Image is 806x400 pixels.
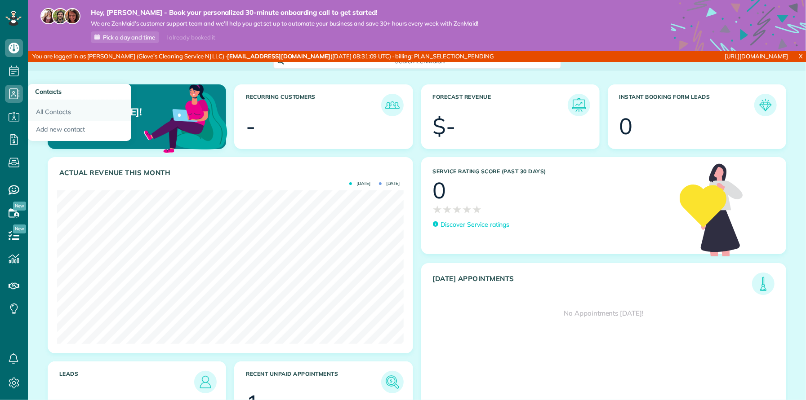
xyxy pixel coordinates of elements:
div: You are logged in as [PERSON_NAME] (Glove’s Cleaning Service NJ LLC) · ([DATE] 08:31:09 UTC) · bi... [28,51,536,62]
h3: Actual Revenue this month [59,169,404,177]
div: 0 [433,179,446,202]
a: Pick a day and time [91,31,159,43]
span: ★ [472,202,482,217]
span: [DATE] [379,181,400,186]
h3: Forecast Revenue [433,94,568,116]
img: icon_forecast_revenue-8c13a41c7ed35a8dcfafea3cbb826a0462acb37728057bba2d056411b612bbbe.png [570,96,588,114]
a: X [795,51,806,62]
a: Add new contact [28,121,131,141]
a: [URL][DOMAIN_NAME] [725,53,788,60]
img: icon_unpaid_appointments-47b8ce3997adf2238b356f14209ab4cced10bd1f174958f3ca8f1d0dd7fffeee.png [383,373,401,391]
span: New [13,202,26,211]
span: ★ [442,202,452,217]
strong: Hey, [PERSON_NAME] - Book your personalized 30-minute onboarding call to get started! [91,8,479,17]
h3: Recurring Customers [246,94,381,116]
div: No Appointments [DATE]! [422,295,786,332]
span: We are ZenMaid’s customer support team and we’ll help you get set up to automate your business an... [91,20,479,27]
div: - [246,115,255,137]
h3: Instant Booking Form Leads [619,94,754,116]
div: $- [433,115,456,137]
span: ★ [462,202,472,217]
img: icon_todays_appointments-901f7ab196bb0bea1936b74009e4eb5ffbc2d2711fa7634e0d609ed5ef32b18b.png [754,275,772,293]
span: New [13,224,26,233]
img: michelle-19f622bdf1676172e81f8f8fba1fb50e276960ebfe0243fe18214015130c80e4.jpg [64,8,80,24]
span: ★ [452,202,462,217]
a: All Contacts [28,100,131,121]
h3: Recent unpaid appointments [246,371,381,393]
img: dashboard_welcome-42a62b7d889689a78055ac9021e634bf52bae3f8056760290aed330b23ab8690.png [142,74,229,161]
h3: Service Rating score (past 30 days) [433,168,671,175]
span: ★ [433,202,443,217]
a: Discover Service ratings [433,220,510,229]
h3: [DATE] Appointments [433,275,753,295]
div: I already booked it [161,32,221,43]
p: Discover Service ratings [441,220,510,229]
img: icon_form_leads-04211a6a04a5b2264e4ee56bc0799ec3eb69b7e499cbb523a139df1d13a81ae0.png [757,96,775,114]
div: 0 [619,115,633,137]
img: icon_recurring_customers-cf858462ba22bcd05b5a5880d41d6543d210077de5bb9ebc9590e49fd87d84ed.png [383,96,401,114]
span: [DATE] [349,181,370,186]
strong: [EMAIL_ADDRESS][DOMAIN_NAME] [227,53,330,60]
span: Pick a day and time [103,34,155,41]
span: Contacts [35,88,62,96]
h3: Leads [59,371,194,393]
img: jorge-587dff0eeaa6aab1f244e6dc62b8924c3b6ad411094392a53c71c6c4a576187d.jpg [52,8,68,24]
img: icon_leads-1bed01f49abd5b7fead27621c3d59655bb73ed531f8eeb49469d10e621d6b896.png [196,373,214,391]
img: maria-72a9807cf96188c08ef61303f053569d2e2a8a1cde33d635c8a3ac13582a053d.jpg [40,8,57,24]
